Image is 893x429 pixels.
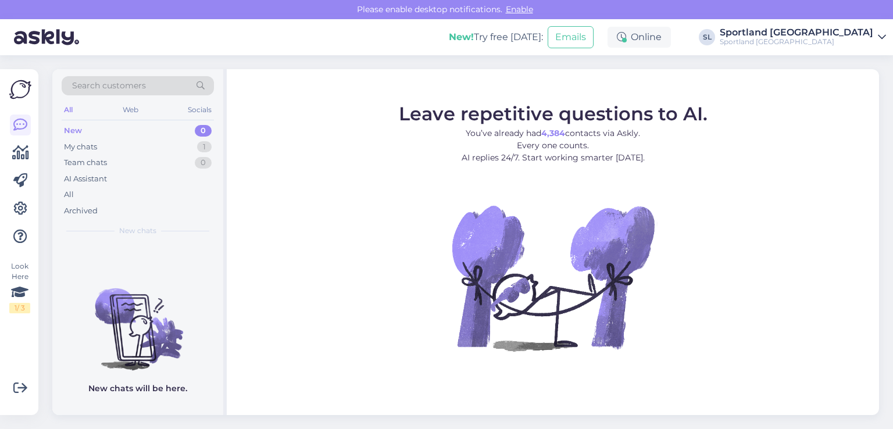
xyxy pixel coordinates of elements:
div: All [64,189,74,201]
div: 0 [195,125,212,137]
div: Sportland [GEOGRAPHIC_DATA] [720,28,873,37]
div: My chats [64,141,97,153]
div: New [64,125,82,137]
div: 1 / 3 [9,303,30,313]
p: You’ve already had contacts via Askly. Every one counts. AI replies 24/7. Start working smarter [... [399,127,708,163]
img: No chats [52,267,223,372]
b: New! [449,31,474,42]
img: Askly Logo [9,78,31,101]
div: Team chats [64,157,107,169]
div: Look Here [9,261,30,313]
div: Archived [64,205,98,217]
div: Online [608,27,671,48]
div: Web [120,102,141,117]
span: Search customers [72,80,146,92]
div: SL [699,29,715,45]
a: Sportland [GEOGRAPHIC_DATA]Sportland [GEOGRAPHIC_DATA] [720,28,886,47]
span: Leave repetitive questions to AI. [399,102,708,124]
span: New chats [119,226,156,236]
div: 1 [197,141,212,153]
img: No Chat active [448,173,658,382]
div: Sportland [GEOGRAPHIC_DATA] [720,37,873,47]
div: Try free [DATE]: [449,30,543,44]
span: Enable [502,4,537,15]
b: 4,384 [541,127,565,138]
div: All [62,102,75,117]
div: 0 [195,157,212,169]
div: Socials [185,102,214,117]
div: AI Assistant [64,173,107,185]
p: New chats will be here. [88,382,187,395]
button: Emails [548,26,594,48]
